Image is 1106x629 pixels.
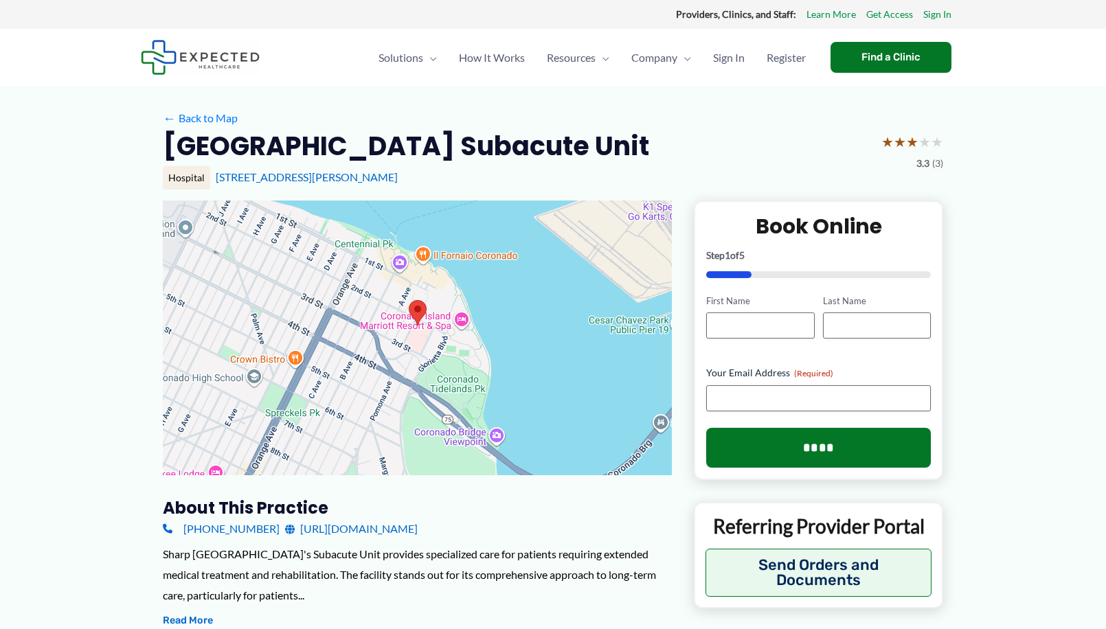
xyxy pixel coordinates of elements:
a: SolutionsMenu Toggle [368,34,448,82]
span: 5 [739,249,745,261]
a: ResourcesMenu Toggle [536,34,620,82]
span: Company [631,34,677,82]
div: Hospital [163,166,210,190]
span: ★ [894,129,906,155]
span: How It Works [459,34,525,82]
span: (Required) [794,368,833,378]
p: Referring Provider Portal [706,514,932,538]
span: ← [163,111,176,124]
a: ←Back to Map [163,108,238,128]
label: Your Email Address [706,366,931,380]
span: 3.3 [916,155,929,172]
a: Find a Clinic [831,42,951,73]
span: Register [767,34,806,82]
span: (3) [932,155,943,172]
span: Resources [547,34,596,82]
a: Get Access [866,5,913,23]
a: [URL][DOMAIN_NAME] [285,518,418,539]
span: Menu Toggle [423,34,437,82]
a: CompanyMenu Toggle [620,34,702,82]
strong: Providers, Clinics, and Staff: [676,8,796,20]
nav: Primary Site Navigation [368,34,817,82]
span: ★ [881,129,894,155]
a: How It Works [448,34,536,82]
a: Sign In [923,5,951,23]
span: 1 [725,249,730,261]
div: Sharp [GEOGRAPHIC_DATA]'s Subacute Unit provides specialized care for patients requiring extended... [163,544,672,605]
a: [STREET_ADDRESS][PERSON_NAME] [216,170,398,183]
span: ★ [918,129,931,155]
a: Learn More [806,5,856,23]
span: Menu Toggle [596,34,609,82]
h3: About this practice [163,497,672,518]
button: Read More [163,613,213,629]
span: Solutions [379,34,423,82]
a: [PHONE_NUMBER] [163,518,280,539]
span: ★ [906,129,918,155]
p: Step of [706,251,931,260]
span: Sign In [713,34,745,82]
span: ★ [931,129,943,155]
label: Last Name [823,295,931,308]
span: Menu Toggle [677,34,691,82]
label: First Name [706,295,814,308]
a: Register [756,34,817,82]
h2: [GEOGRAPHIC_DATA] Subacute Unit [163,129,649,163]
button: Send Orders and Documents [706,549,932,597]
h2: Book Online [706,213,931,240]
img: Expected Healthcare Logo - side, dark font, small [141,40,260,75]
a: Sign In [702,34,756,82]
